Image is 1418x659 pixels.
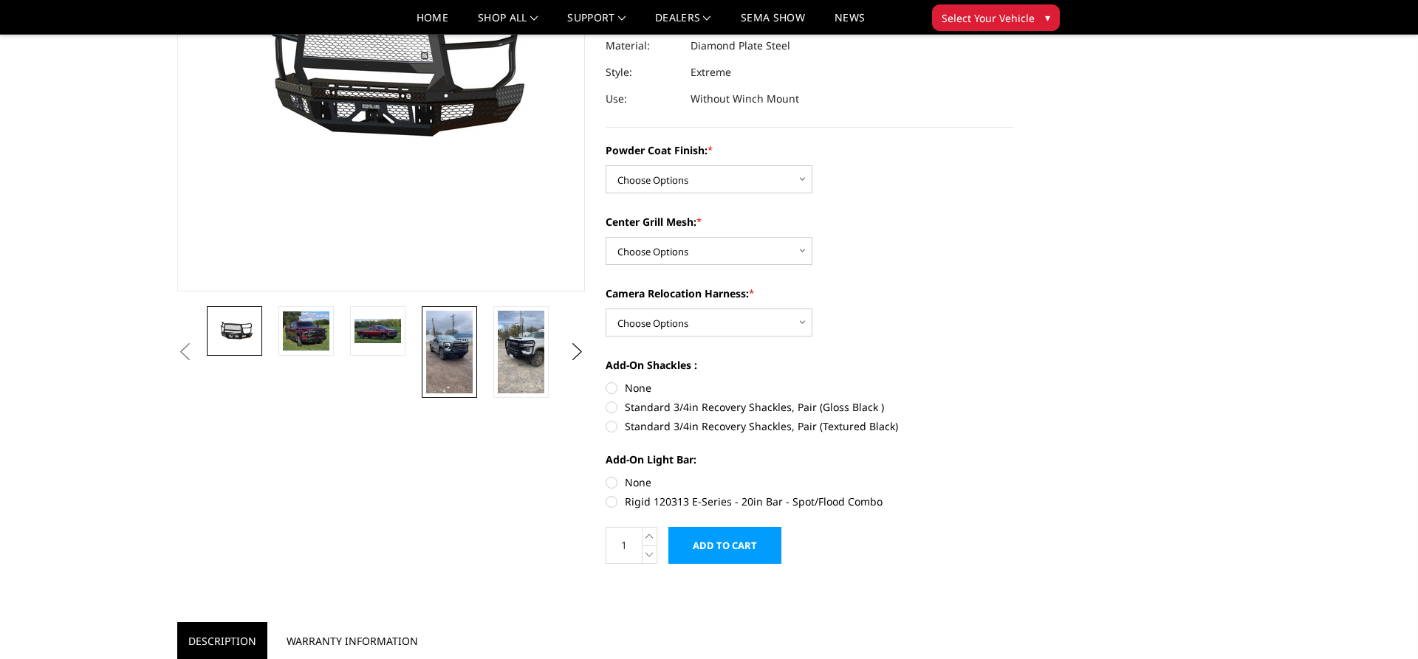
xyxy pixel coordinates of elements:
[932,4,1060,31] button: Select Your Vehicle
[691,86,799,112] dd: Without Winch Mount
[606,452,1013,467] label: Add-On Light Bar:
[606,380,1013,396] label: None
[606,399,1013,415] label: Standard 3/4in Recovery Shackles, Pair (Gloss Black )
[606,86,679,112] dt: Use:
[835,13,865,34] a: News
[606,494,1013,509] label: Rigid 120313 E-Series - 20in Bar - Spot/Flood Combo
[606,59,679,86] dt: Style:
[668,527,781,564] input: Add to Cart
[606,286,1013,301] label: Camera Relocation Harness:
[1045,10,1050,25] span: ▾
[606,418,1013,434] label: Standard 3/4in Recovery Shackles, Pair (Textured Black)
[283,311,329,351] img: 2024-2025 Chevrolet 2500-3500 - FT Series - Extreme Front Bumper
[567,13,626,34] a: Support
[606,357,1013,373] label: Add-On Shackles :
[655,13,711,34] a: Dealers
[174,341,196,363] button: Previous
[498,311,544,393] img: 2024-2025 Chevrolet 2500-3500 - FT Series - Extreme Front Bumper
[1344,588,1418,659] iframe: Chat Widget
[417,13,448,34] a: Home
[354,319,401,344] img: 2024-2025 Chevrolet 2500-3500 - FT Series - Extreme Front Bumper
[566,341,589,363] button: Next
[691,59,731,86] dd: Extreme
[691,32,790,59] dd: Diamond Plate Steel
[211,320,258,342] img: 2024-2025 Chevrolet 2500-3500 - FT Series - Extreme Front Bumper
[606,214,1013,230] label: Center Grill Mesh:
[478,13,538,34] a: shop all
[942,10,1035,26] span: Select Your Vehicle
[606,475,1013,490] label: None
[741,13,805,34] a: SEMA Show
[606,32,679,59] dt: Material:
[426,311,473,393] img: 2024-2025 Chevrolet 2500-3500 - FT Series - Extreme Front Bumper
[606,142,1013,158] label: Powder Coat Finish:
